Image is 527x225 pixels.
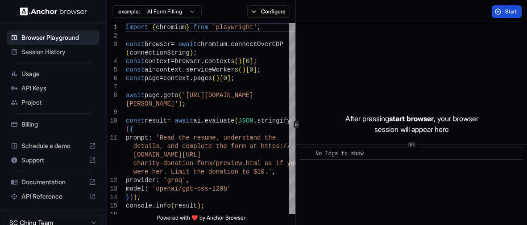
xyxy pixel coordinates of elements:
span: serviceWorkers [186,66,238,73]
div: Usage [7,67,100,81]
div: 10 [107,117,117,125]
span: ( [178,92,182,99]
span: 0 [223,75,227,82]
span: 'openai/gpt-oss-120b' [152,185,231,192]
span: Billing [21,120,96,129]
span: Browser Playground [21,33,96,42]
span: 'groq' [163,177,186,184]
span: ) [129,194,133,201]
span: ; [257,66,261,73]
span: const [126,117,145,124]
span: 'playwright' [212,24,257,31]
span: ( [235,58,238,65]
span: = [167,117,170,124]
div: Billing [7,117,100,132]
span: . [190,75,193,82]
span: ( [212,75,216,82]
span: chromium [197,41,227,48]
span: } [186,24,189,31]
div: Project [7,95,100,110]
span: ) [190,49,193,56]
div: API Reference [7,189,100,204]
span: connectionString [129,49,189,56]
span: await [126,92,145,99]
div: 13 [107,185,117,193]
span: ; [137,194,141,201]
span: . [160,92,163,99]
span: console [126,202,152,209]
div: 8 [107,91,117,100]
span: ) [133,194,137,201]
span: 0 [249,66,253,73]
div: Browser Playground [7,30,100,45]
span: stringify [257,117,291,124]
div: Documentation [7,175,100,189]
span: Session History [21,47,96,56]
div: 16 [107,210,117,219]
span: = [160,75,163,82]
span: Project [21,98,96,107]
span: . [152,202,156,209]
span: ] [253,66,257,73]
span: JSON [238,117,253,124]
button: Start [492,5,522,18]
span: . [182,66,186,73]
span: contexts [204,58,234,65]
span: . [227,41,231,48]
div: 6 [107,74,117,83]
span: ) [242,66,245,73]
span: Schedule a demo [21,141,85,150]
span: ( [235,117,238,124]
span: charity-donation-form/preview.html as if you [133,160,299,167]
span: info [156,202,171,209]
span: Usage [21,69,96,78]
span: ; [253,58,257,65]
span: Start [505,8,518,15]
span: prompt [126,134,148,141]
span: page [145,75,160,82]
div: 1 [107,23,117,32]
span: browser [145,41,171,48]
span: ) [216,75,220,82]
div: API Keys [7,81,100,95]
span: . [201,58,204,65]
span: ; [257,24,261,31]
span: const [126,66,145,73]
span: result [145,117,167,124]
span: , [272,168,276,175]
span: chromium [156,24,186,31]
div: 12 [107,176,117,185]
span: : [156,177,159,184]
span: ) [238,58,242,65]
span: const [126,58,145,65]
div: 15 [107,202,117,210]
span: : [145,185,148,192]
div: 2 [107,32,117,40]
span: context [145,58,171,65]
span: goto [163,92,178,99]
span: ( [238,66,242,73]
div: Session History [7,45,100,59]
span: API Keys [21,84,96,93]
div: 9 [107,108,117,117]
span: ai [193,117,201,124]
span: = [171,58,174,65]
div: 4 [107,57,117,66]
span: await [174,117,193,124]
span: = [171,41,174,48]
div: Support [7,153,100,167]
span: } [126,194,129,201]
span: page [145,92,160,99]
span: context [156,66,182,73]
span: result [174,202,197,209]
span: ( [171,202,174,209]
span: ( [126,49,129,56]
span: from [193,24,208,31]
div: 14 [107,193,117,202]
span: [DOMAIN_NAME][URL] [133,151,201,158]
div: 7 [107,83,117,91]
span: [ [220,75,223,82]
span: const [126,41,145,48]
span: ai [145,66,152,73]
span: connectOverCDP [231,41,283,48]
